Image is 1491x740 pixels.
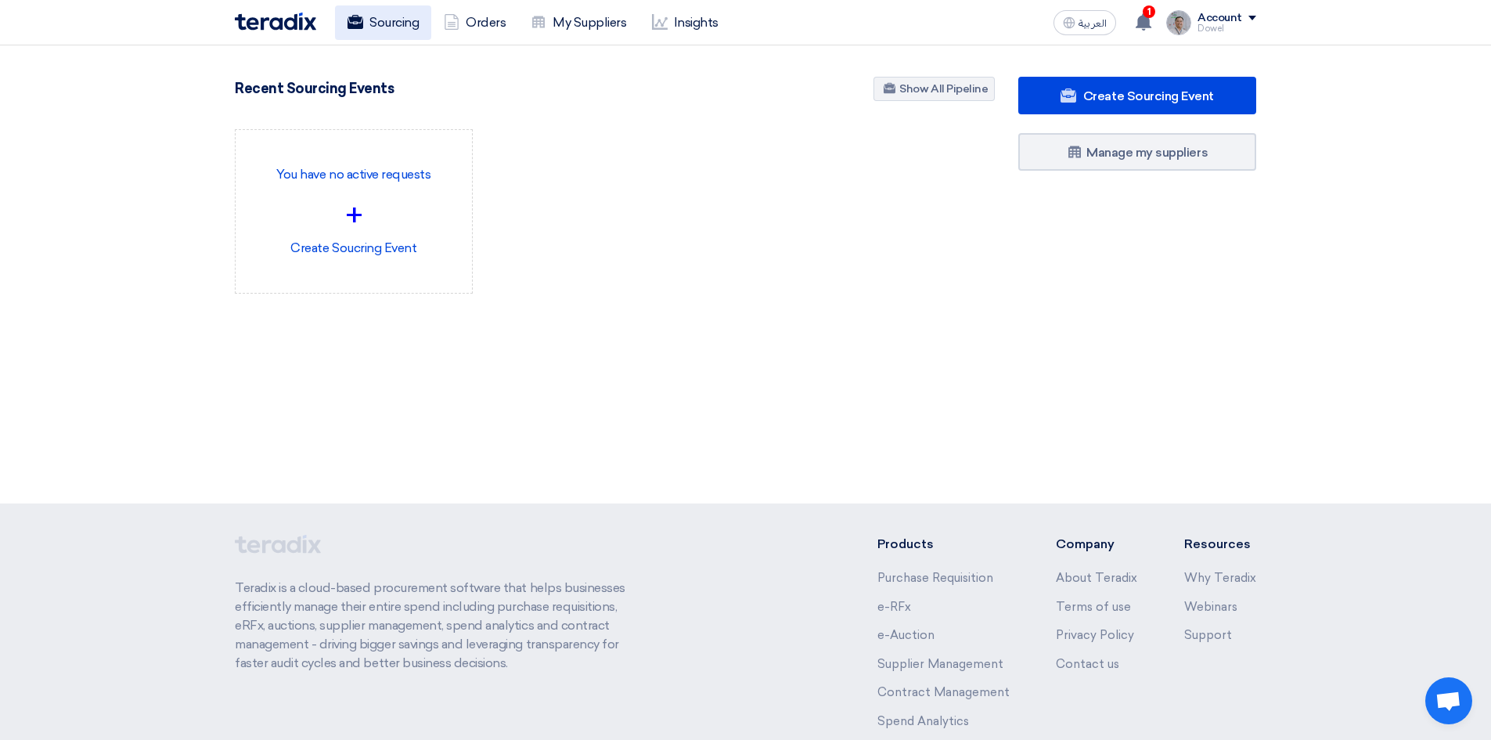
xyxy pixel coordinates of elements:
div: Dowel [1197,24,1256,33]
a: Support [1184,628,1232,642]
a: Open chat [1425,677,1472,724]
a: Show All Pipeline [873,77,995,101]
a: Spend Analytics [877,714,969,728]
img: Teradix logo [235,13,316,31]
a: Manage my suppliers [1018,133,1256,171]
span: العربية [1079,18,1107,29]
span: 1 [1143,5,1155,18]
div: Account [1197,12,1242,25]
div: + [248,192,459,239]
a: Purchase Requisition [877,571,993,585]
h4: Recent Sourcing Events [235,80,394,97]
a: About Teradix [1056,571,1137,585]
a: e-RFx [877,600,911,614]
button: العربية [1053,10,1116,35]
a: Contact us [1056,657,1119,671]
img: IMG_1753965247717.jpg [1166,10,1191,35]
a: Orders [431,5,518,40]
li: Company [1056,535,1137,554]
a: Sourcing [335,5,431,40]
a: Privacy Policy [1056,628,1134,642]
a: Terms of use [1056,600,1131,614]
a: Contract Management [877,685,1010,699]
li: Resources [1184,535,1256,554]
p: You have no active requests [248,165,459,184]
a: Why Teradix [1184,571,1256,585]
span: Create Sourcing Event [1083,88,1214,103]
a: Webinars [1184,600,1237,614]
a: My Suppliers [518,5,639,40]
a: Supplier Management [877,657,1003,671]
li: Products [877,535,1010,554]
div: Create Soucring Event [248,143,459,280]
p: Teradix is a cloud-based procurement software that helps businesses efficiently manage their enti... [235,579,643,673]
a: e-Auction [877,628,935,642]
a: Insights [639,5,731,40]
